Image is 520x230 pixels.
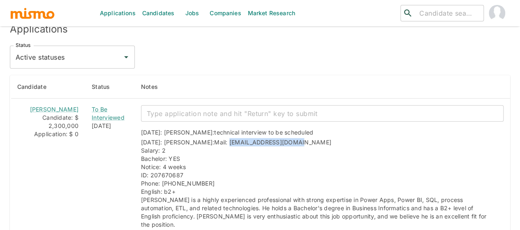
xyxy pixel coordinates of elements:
img: Maia Reyes [489,5,505,21]
span: Mail: [EMAIL_ADDRESS][DOMAIN_NAME] Salary: 2 Bachelor: YES Notice: 4 weeks ID: 207670687 Phone: [... [141,139,488,228]
a: [PERSON_NAME] [30,106,79,113]
th: Notes [134,75,510,99]
img: logo [10,7,55,19]
span: technical interview to be scheduled [214,129,313,136]
th: Status [85,75,134,99]
a: To Be Interviewed [92,105,128,122]
input: Candidate search [416,7,480,19]
th: Candidate [11,75,85,99]
label: Status [16,42,30,49]
div: Application: $ 0 [18,130,79,138]
h5: Applications [10,23,510,36]
button: Open [120,51,132,63]
div: [DATE]: [PERSON_NAME]: [141,138,494,229]
div: [DATE]: [PERSON_NAME]: [141,128,313,138]
div: [DATE] [92,122,128,130]
div: Candidate: $ 2,300,000 [18,114,79,130]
